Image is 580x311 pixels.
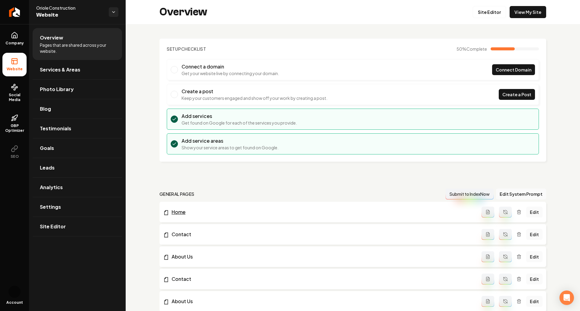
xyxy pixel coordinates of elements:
a: Edit [526,229,543,240]
a: Blog [33,99,122,119]
button: Submit to IndexNow [446,189,494,199]
h3: Connect a domain [182,63,279,70]
a: Connect Domain [492,64,535,75]
span: Website [4,67,25,71]
span: 50 % [456,46,487,52]
a: Social Media [2,79,27,107]
span: Setup [167,46,181,52]
div: Open Intercom Messenger [559,290,574,305]
button: Add admin page prompt [482,207,494,217]
a: Services & Areas [33,60,122,79]
a: About Us [163,253,482,260]
button: Open user button [8,286,21,298]
a: Contact [163,231,482,238]
button: Add admin page prompt [482,251,494,262]
span: Blog [40,105,51,113]
span: Connect Domain [496,67,531,73]
img: Rebolt Logo [9,7,20,17]
a: About Us [163,298,482,305]
a: Company [2,27,27,50]
span: Services & Areas [40,66,80,73]
a: Analytics [33,178,122,197]
span: Analytics [40,184,63,191]
span: Pages that are shared across your website. [40,42,115,54]
span: Settings [40,203,61,211]
span: GBP Optimizer [2,123,27,133]
a: Create a Post [499,89,535,100]
button: Edit System Prompt [496,189,546,199]
a: Edit [526,274,543,284]
span: Overview [40,34,63,41]
a: Testimonials [33,119,122,138]
button: Add admin page prompt [482,274,494,284]
button: Add admin page prompt [482,296,494,307]
span: Website [36,11,104,19]
a: Site Editor [33,217,122,236]
p: Show your service areas to get found on Google. [182,144,279,151]
button: SEO [2,140,27,164]
button: Add admin page prompt [482,229,494,240]
span: Company [3,41,26,46]
span: Testimonials [40,125,71,132]
span: Leads [40,164,55,171]
h3: Create a post [182,88,327,95]
p: Get your website live by connecting your domain. [182,70,279,76]
span: Complete [466,46,487,52]
a: Home [163,208,482,216]
a: Edit [526,207,543,217]
img: Sagar Soni [8,286,21,298]
a: GBP Optimizer [2,109,27,138]
a: Settings [33,197,122,217]
a: Photo Library [33,80,122,99]
a: Leads [33,158,122,177]
a: Edit [526,251,543,262]
a: Site Editor [473,6,506,18]
a: Goals [33,138,122,158]
span: Site Editor [40,223,66,230]
h2: Checklist [167,46,206,52]
span: Create a Post [502,91,531,98]
span: Social Media [2,93,27,102]
span: Photo Library [40,86,74,93]
h2: Overview [159,6,207,18]
span: Account [6,300,23,305]
a: View My Site [510,6,546,18]
span: Oriole Construction [36,5,104,11]
a: Edit [526,296,543,307]
span: Goals [40,144,54,152]
p: Keep your customers engaged and show off your work by creating a post. [182,95,327,101]
h3: Add services [182,113,297,120]
a: Contact [163,275,482,283]
h3: Add service areas [182,137,279,144]
h2: general pages [159,191,195,197]
p: Get found on Google for each of the services you provide. [182,120,297,126]
span: SEO [8,154,21,159]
